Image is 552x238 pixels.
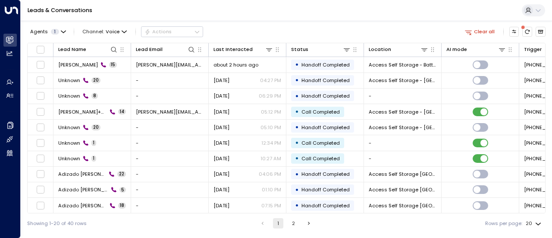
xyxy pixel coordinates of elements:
[91,77,100,83] span: 20
[301,202,350,209] span: Handoff Completed
[36,108,45,116] span: Toggle select row
[58,140,80,146] span: Unknown
[295,200,299,211] div: •
[27,27,68,36] button: Agents1
[260,124,281,131] p: 05:10 PM
[51,29,59,35] span: 1
[136,45,163,54] div: Lead Email
[524,45,542,54] div: Trigger
[369,45,391,54] div: Location
[304,218,314,228] button: Go to next page
[118,109,126,115] span: 14
[131,167,209,182] td: -
[261,202,281,209] p: 07:15 PM
[369,186,436,193] span: Access Self Storage Birmingham Central
[213,61,258,68] span: about 2 hours ago
[58,171,106,178] span: Adizado Adolf
[118,203,126,209] span: 18
[131,198,209,213] td: -
[106,29,120,35] span: Voice
[91,124,100,130] span: 20
[109,62,117,68] span: 15
[301,155,340,162] span: Call Completed
[301,124,350,131] span: Handoff Completed
[364,89,442,104] td: -
[257,218,314,228] nav: pagination navigation
[301,171,350,178] span: Handoff Completed
[131,135,209,150] td: -
[91,93,98,99] span: 8
[30,29,48,34] span: Agents
[213,108,229,115] span: Sep 04, 2025
[36,76,45,85] span: Toggle select row
[522,27,532,37] span: There are new threads available. Refresh the grid to view the latest updates.
[369,61,436,68] span: Access Self Storage - Battersea
[369,171,436,178] span: Access Self Storage Birmingham Central
[131,151,209,166] td: -
[58,186,108,193] span: Adizado Adolf
[141,26,203,37] div: Button group with a nested menu
[213,140,229,146] span: Sep 02, 2025
[136,61,204,68] span: john.pannell@gmail.com
[91,155,96,162] span: 1
[295,184,299,196] div: •
[526,218,543,229] div: 20
[369,108,436,115] span: Access Self Storage - Sydenham
[213,171,229,178] span: Sep 01, 2025
[144,29,172,35] div: Actions
[369,124,436,131] span: Access Self Storage - Sydenham
[36,154,45,163] span: Toggle select row
[295,137,299,149] div: •
[295,168,299,180] div: •
[58,61,98,68] span: John Pannell
[131,89,209,104] td: -
[131,120,209,135] td: -
[259,171,281,178] p: 04:06 PM
[36,170,45,178] span: Toggle select row
[259,92,281,99] p: 06:29 PM
[213,202,229,209] span: Aug 31, 2025
[291,45,308,54] div: Status
[58,77,80,84] span: Unknown
[36,185,45,194] span: Toggle select row
[261,108,281,115] p: 05:12 PM
[136,45,195,54] div: Lead Email
[213,45,253,54] div: Last Interacted
[446,45,467,54] div: AI mode
[58,45,118,54] div: Lead Name
[262,186,281,193] p: 01:10 PM
[301,186,350,193] span: Handoff Completed
[136,108,204,115] span: john.pannell+northampton@gmail.com
[36,60,45,69] span: Toggle select row
[36,201,45,210] span: Toggle select row
[213,186,229,193] span: Sep 01, 2025
[80,27,130,36] span: Channel:
[260,77,281,84] p: 04:27 PM
[261,140,281,146] p: 12:34 PM
[369,45,428,54] div: Location
[295,106,299,117] div: •
[58,92,80,99] span: Unknown
[301,92,350,99] span: Handoff Completed
[131,73,209,88] td: -
[295,59,299,70] div: •
[141,26,203,37] button: Actions
[213,77,229,84] span: Yesterday
[289,218,299,228] button: Go to page 2
[301,108,340,115] span: Call Completed
[364,135,442,150] td: -
[295,74,299,86] div: •
[301,77,350,84] span: Handoff Completed
[36,92,45,100] span: Toggle select row
[273,218,283,228] button: page 1
[36,139,45,147] span: Toggle select row
[536,27,546,37] button: Archived Leads
[213,45,273,54] div: Last Interacted
[27,220,87,227] div: Showing 1-20 of 40 rows
[119,187,126,193] span: 5
[364,151,442,166] td: -
[295,152,299,164] div: •
[260,155,281,162] p: 10:27 AM
[291,45,351,54] div: Status
[301,61,350,68] span: Handoff Completed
